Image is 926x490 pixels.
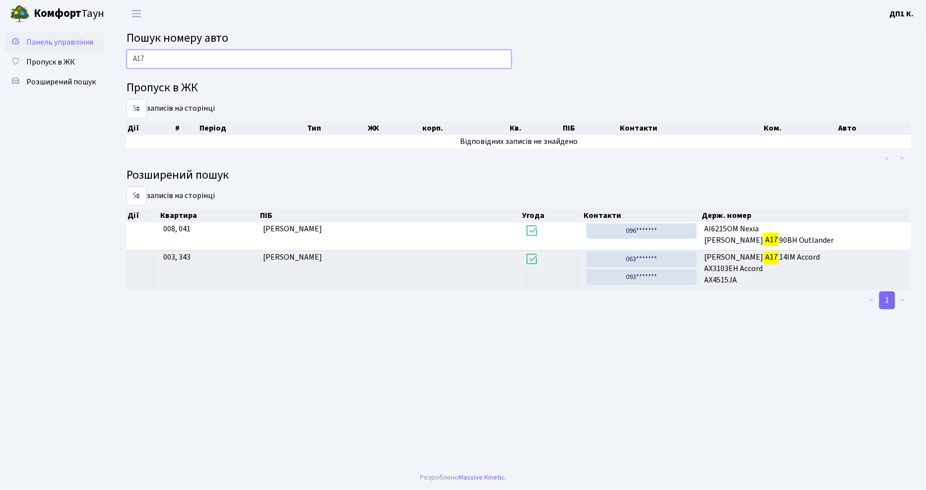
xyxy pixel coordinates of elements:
[34,5,81,21] b: Комфорт
[127,121,174,135] th: Дії
[263,223,322,234] span: [PERSON_NAME]
[127,187,146,206] select: записів на сторінці
[198,121,306,135] th: Період
[10,4,30,24] img: logo.png
[127,50,512,69] input: Пошук
[764,250,779,264] mark: А17
[174,121,198,135] th: #
[5,32,104,52] a: Панель управління
[5,52,104,72] a: Пропуск в ЖК
[420,472,506,483] div: Розроблено .
[127,99,146,118] select: записів на сторінці
[562,121,619,135] th: ПІБ
[34,5,104,22] span: Таун
[26,37,93,48] span: Панель управління
[619,121,763,135] th: Контакти
[509,121,562,135] th: Кв.
[259,209,521,222] th: ПІБ
[127,168,911,183] h4: Розширений пошук
[367,121,421,135] th: ЖК
[127,135,911,148] td: Відповідних записів не знайдено
[890,8,914,20] a: ДП1 К.
[890,8,914,19] b: ДП1 К.
[459,472,505,483] a: Massive Kinetic
[5,72,104,92] a: Розширений пошук
[163,252,255,263] span: 003, 343
[127,99,215,118] label: записів на сторінці
[263,252,322,263] span: [PERSON_NAME]
[26,57,75,68] span: Пропуск в ЖК
[705,252,907,286] span: [PERSON_NAME] 14ІМ Accord АХ3103ЕН Accord АХ4515JA
[127,209,159,222] th: Дії
[705,223,907,246] span: АІ6215ОМ Nexia [PERSON_NAME] 90ВН Outlander
[421,121,509,135] th: корп.
[26,76,96,87] span: Розширений пошук
[838,121,912,135] th: Авто
[159,209,259,222] th: Квартира
[163,223,255,235] span: 008, 041
[583,209,701,222] th: Контакти
[127,29,228,47] span: Пошук номеру авто
[127,81,911,95] h4: Пропуск в ЖК
[521,209,583,222] th: Угода
[127,187,215,206] label: записів на сторінці
[764,233,779,247] mark: А17
[124,5,149,22] button: Переключити навігацію
[879,291,895,309] a: 1
[763,121,838,135] th: Ком.
[306,121,367,135] th: Тип
[701,209,911,222] th: Держ. номер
